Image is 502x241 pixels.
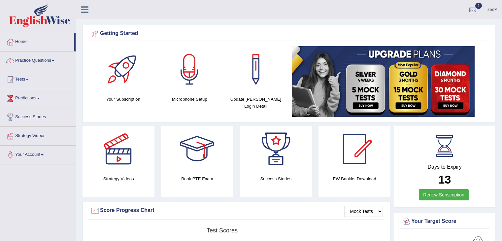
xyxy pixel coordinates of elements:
[0,33,74,49] a: Home
[0,127,76,143] a: Strategy Videos
[419,189,469,200] a: Renew Subscription
[475,3,482,9] span: 1
[240,175,312,182] h4: Success Stories
[90,206,383,216] div: Score Progress Chart
[93,96,153,103] h4: Your Subscription
[0,52,76,68] a: Practice Questions
[0,146,76,162] a: Your Account
[0,89,76,106] a: Predictions
[90,29,488,39] div: Getting Started
[401,164,488,170] h4: Days to Expiry
[318,175,390,182] h4: EW Booklet Download
[292,46,475,117] img: small5.jpg
[160,96,219,103] h4: Microphone Setup
[207,227,238,234] tspan: Test scores
[161,175,233,182] h4: Book PTE Exam
[83,175,154,182] h4: Strategy Videos
[438,173,451,186] b: 13
[0,108,76,124] a: Success Stories
[401,217,488,226] div: Your Target Score
[0,70,76,87] a: Tests
[226,96,286,110] h4: Update [PERSON_NAME] Login Detail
